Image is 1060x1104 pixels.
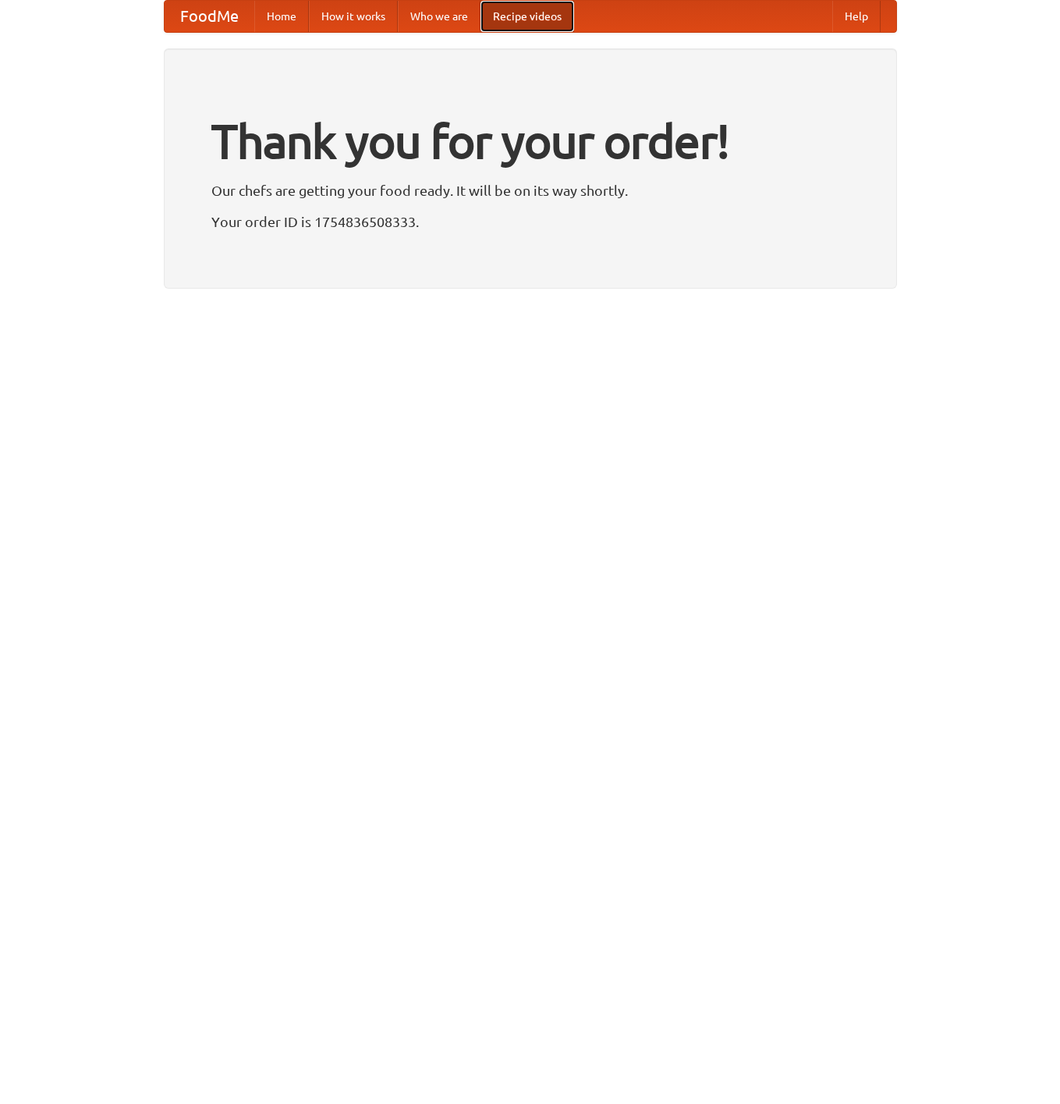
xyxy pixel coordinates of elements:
[211,210,849,233] p: Your order ID is 1754836508333.
[211,104,849,179] h1: Thank you for your order!
[480,1,574,32] a: Recipe videos
[832,1,881,32] a: Help
[398,1,480,32] a: Who we are
[309,1,398,32] a: How it works
[165,1,254,32] a: FoodMe
[254,1,309,32] a: Home
[211,179,849,202] p: Our chefs are getting your food ready. It will be on its way shortly.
